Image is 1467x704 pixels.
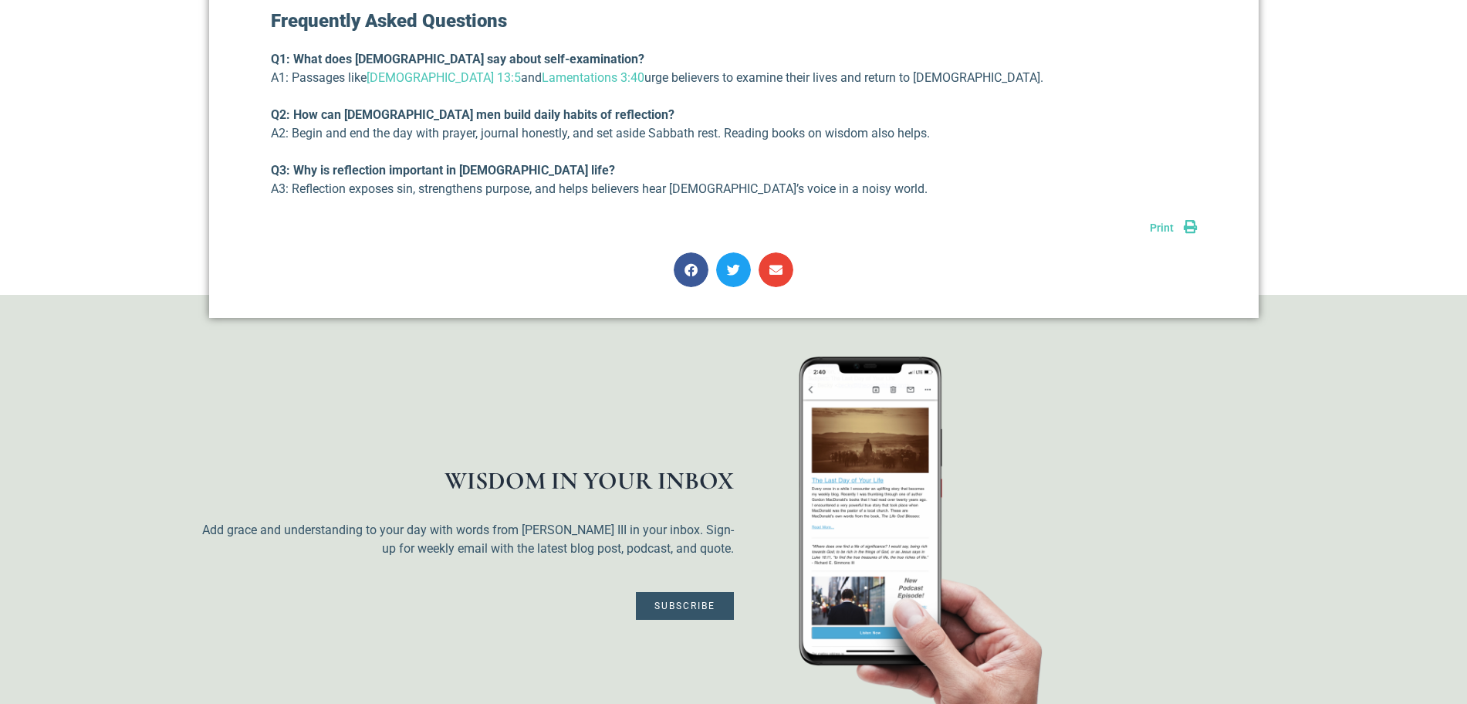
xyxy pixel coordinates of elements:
a: [DEMOGRAPHIC_DATA] 13:5 [367,70,521,85]
p: A2: Begin and end the day with prayer, journal honestly, and set aside Sabbath rest. Reading book... [271,106,1197,143]
p: Add grace and understanding to your day with words from [PERSON_NAME] III in your inbox. Sign-up ... [201,521,734,558]
a: Subscribe [636,592,734,620]
h1: WISDOM IN YOUR INBOX [201,469,734,493]
span: Subscribe [654,601,715,611]
strong: Frequently Asked Questions [271,10,507,32]
div: Share on twitter [716,252,751,287]
span: Print [1150,222,1174,234]
div: Share on email [759,252,793,287]
p: A3: Reflection exposes sin, strengthens purpose, and helps believers hear [DEMOGRAPHIC_DATA]’s vo... [271,161,1197,198]
a: Lamentations 3:40 [542,70,644,85]
strong: Q1: What does [DEMOGRAPHIC_DATA] say about self-examination? [271,52,644,66]
p: A1: Passages like and urge believers to examine their lives and return to [DEMOGRAPHIC_DATA]. [271,50,1197,87]
strong: Q3: Why is reflection important in [DEMOGRAPHIC_DATA] life? [271,163,615,178]
strong: Q2: How can [DEMOGRAPHIC_DATA] men build daily habits of reflection? [271,107,674,122]
div: Share on facebook [674,252,708,287]
a: Print [1150,222,1197,234]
